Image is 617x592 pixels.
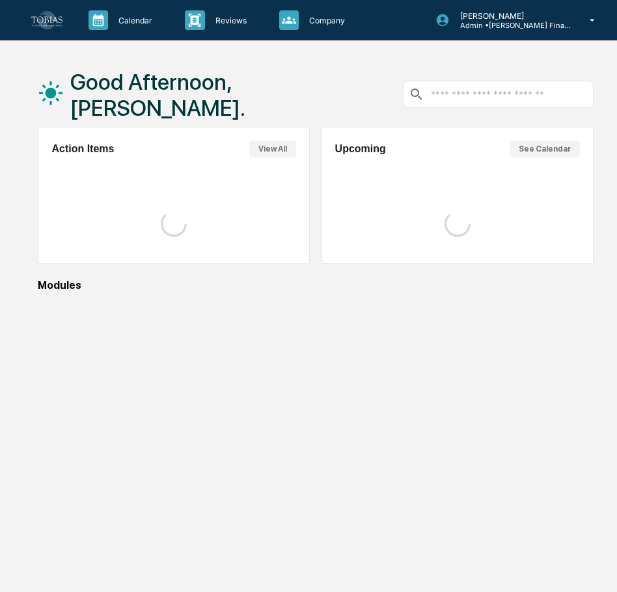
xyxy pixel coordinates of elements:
h2: Action Items [51,143,114,155]
p: Reviews [205,16,253,25]
p: [PERSON_NAME] [450,11,571,21]
button: View All [249,141,296,157]
div: Modules [38,279,593,291]
img: logo [31,11,62,29]
p: Company [299,16,351,25]
p: Calendar [108,16,159,25]
button: See Calendar [510,141,580,157]
h1: Good Afternoon, [PERSON_NAME]. [70,69,403,121]
p: Admin • [PERSON_NAME] Financial Advisors [450,21,571,30]
h2: Upcoming [335,143,386,155]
